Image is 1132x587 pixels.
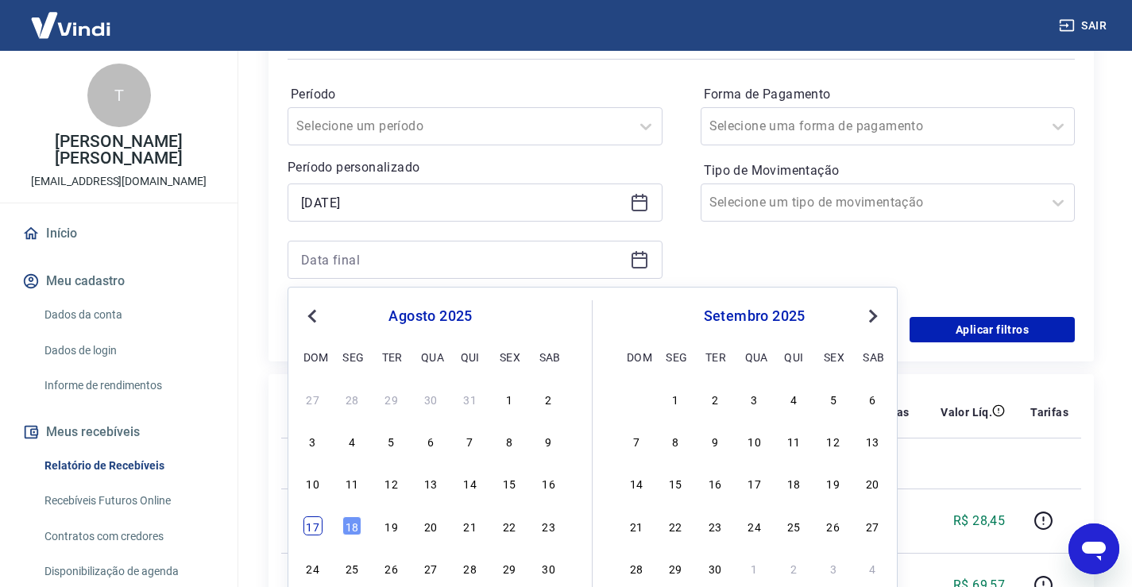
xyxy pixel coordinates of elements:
[19,415,218,450] button: Meus recebíveis
[19,264,218,299] button: Meu cadastro
[539,431,558,450] div: Choose sábado, 9 de agosto de 2025
[627,473,646,492] div: Choose domingo, 14 de setembro de 2025
[303,307,322,326] button: Previous Month
[539,473,558,492] div: Choose sábado, 16 de agosto de 2025
[863,347,882,366] div: sab
[824,347,843,366] div: sex
[784,473,803,492] div: Choose quinta-feira, 18 de setembro de 2025
[461,431,480,450] div: Choose quinta-feira, 7 de agosto de 2025
[500,389,519,408] div: Choose sexta-feira, 1 de agosto de 2025
[421,347,440,366] div: qua
[627,389,646,408] div: Choose domingo, 31 de agosto de 2025
[627,431,646,450] div: Choose domingo, 7 de setembro de 2025
[13,133,225,167] p: [PERSON_NAME] [PERSON_NAME]
[666,558,685,577] div: Choose segunda-feira, 29 de setembro de 2025
[824,431,843,450] div: Choose sexta-feira, 12 de setembro de 2025
[784,389,803,408] div: Choose quinta-feira, 4 de setembro de 2025
[627,558,646,577] div: Choose domingo, 28 de setembro de 2025
[824,389,843,408] div: Choose sexta-feira, 5 de setembro de 2025
[705,389,724,408] div: Choose terça-feira, 2 de setembro de 2025
[500,431,519,450] div: Choose sexta-feira, 8 de agosto de 2025
[421,389,440,408] div: Choose quarta-feira, 30 de julho de 2025
[38,334,218,367] a: Dados de login
[342,516,361,535] div: Choose segunda-feira, 18 de agosto de 2025
[38,520,218,553] a: Contratos com credores
[342,558,361,577] div: Choose segunda-feira, 25 de agosto de 2025
[784,431,803,450] div: Choose quinta-feira, 11 de setembro de 2025
[38,450,218,482] a: Relatório de Recebíveis
[19,216,218,251] a: Início
[627,347,646,366] div: dom
[303,389,323,408] div: Choose domingo, 27 de julho de 2025
[705,473,724,492] div: Choose terça-feira, 16 de setembro de 2025
[624,307,884,326] div: setembro 2025
[38,369,218,402] a: Informe de rendimentos
[745,473,764,492] div: Choose quarta-feira, 17 de setembro de 2025
[382,558,401,577] div: Choose terça-feira, 26 de agosto de 2025
[461,473,480,492] div: Choose quinta-feira, 14 de agosto de 2025
[461,558,480,577] div: Choose quinta-feira, 28 de agosto de 2025
[539,558,558,577] div: Choose sábado, 30 de agosto de 2025
[38,485,218,517] a: Recebíveis Futuros Online
[863,473,882,492] div: Choose sábado, 20 de setembro de 2025
[342,389,361,408] div: Choose segunda-feira, 28 de julho de 2025
[288,158,663,177] p: Período personalizado
[1068,523,1119,574] iframe: Botão para abrir a janela de mensagens
[666,389,685,408] div: Choose segunda-feira, 1 de setembro de 2025
[863,389,882,408] div: Choose sábado, 6 de setembro de 2025
[539,516,558,535] div: Choose sábado, 23 de agosto de 2025
[303,558,323,577] div: Choose domingo, 24 de agosto de 2025
[500,558,519,577] div: Choose sexta-feira, 29 de agosto de 2025
[666,347,685,366] div: seg
[539,389,558,408] div: Choose sábado, 2 de agosto de 2025
[745,347,764,366] div: qua
[953,512,1005,531] p: R$ 28,45
[863,431,882,450] div: Choose sábado, 13 de setembro de 2025
[941,404,992,420] p: Valor Líq.
[824,558,843,577] div: Choose sexta-feira, 3 de outubro de 2025
[461,516,480,535] div: Choose quinta-feira, 21 de agosto de 2025
[500,473,519,492] div: Choose sexta-feira, 15 de agosto de 2025
[745,516,764,535] div: Choose quarta-feira, 24 de setembro de 2025
[705,516,724,535] div: Choose terça-feira, 23 de setembro de 2025
[704,85,1072,104] label: Forma de Pagamento
[539,347,558,366] div: sab
[1056,11,1113,41] button: Sair
[301,191,624,214] input: Data inicial
[784,516,803,535] div: Choose quinta-feira, 25 de setembro de 2025
[666,431,685,450] div: Choose segunda-feira, 8 de setembro de 2025
[19,1,122,49] img: Vindi
[705,347,724,366] div: ter
[461,389,480,408] div: Choose quinta-feira, 31 de julho de 2025
[303,347,323,366] div: dom
[31,173,207,190] p: [EMAIL_ADDRESS][DOMAIN_NAME]
[666,473,685,492] div: Choose segunda-feira, 15 de setembro de 2025
[87,64,151,127] div: T
[863,558,882,577] div: Choose sábado, 4 de outubro de 2025
[38,299,218,331] a: Dados da conta
[863,307,883,326] button: Next Month
[421,473,440,492] div: Choose quarta-feira, 13 de agosto de 2025
[382,516,401,535] div: Choose terça-feira, 19 de agosto de 2025
[301,248,624,272] input: Data final
[824,473,843,492] div: Choose sexta-feira, 19 de setembro de 2025
[303,473,323,492] div: Choose domingo, 10 de agosto de 2025
[301,307,560,326] div: agosto 2025
[784,347,803,366] div: qui
[461,347,480,366] div: qui
[1030,404,1068,420] p: Tarifas
[421,516,440,535] div: Choose quarta-feira, 20 de agosto de 2025
[745,389,764,408] div: Choose quarta-feira, 3 de setembro de 2025
[704,161,1072,180] label: Tipo de Movimentação
[342,431,361,450] div: Choose segunda-feira, 4 de agosto de 2025
[910,317,1075,342] button: Aplicar filtros
[705,558,724,577] div: Choose terça-feira, 30 de setembro de 2025
[342,473,361,492] div: Choose segunda-feira, 11 de agosto de 2025
[500,347,519,366] div: sex
[421,431,440,450] div: Choose quarta-feira, 6 de agosto de 2025
[382,389,401,408] div: Choose terça-feira, 29 de julho de 2025
[627,516,646,535] div: Choose domingo, 21 de setembro de 2025
[824,516,843,535] div: Choose sexta-feira, 26 de setembro de 2025
[705,431,724,450] div: Choose terça-feira, 9 de setembro de 2025
[303,516,323,535] div: Choose domingo, 17 de agosto de 2025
